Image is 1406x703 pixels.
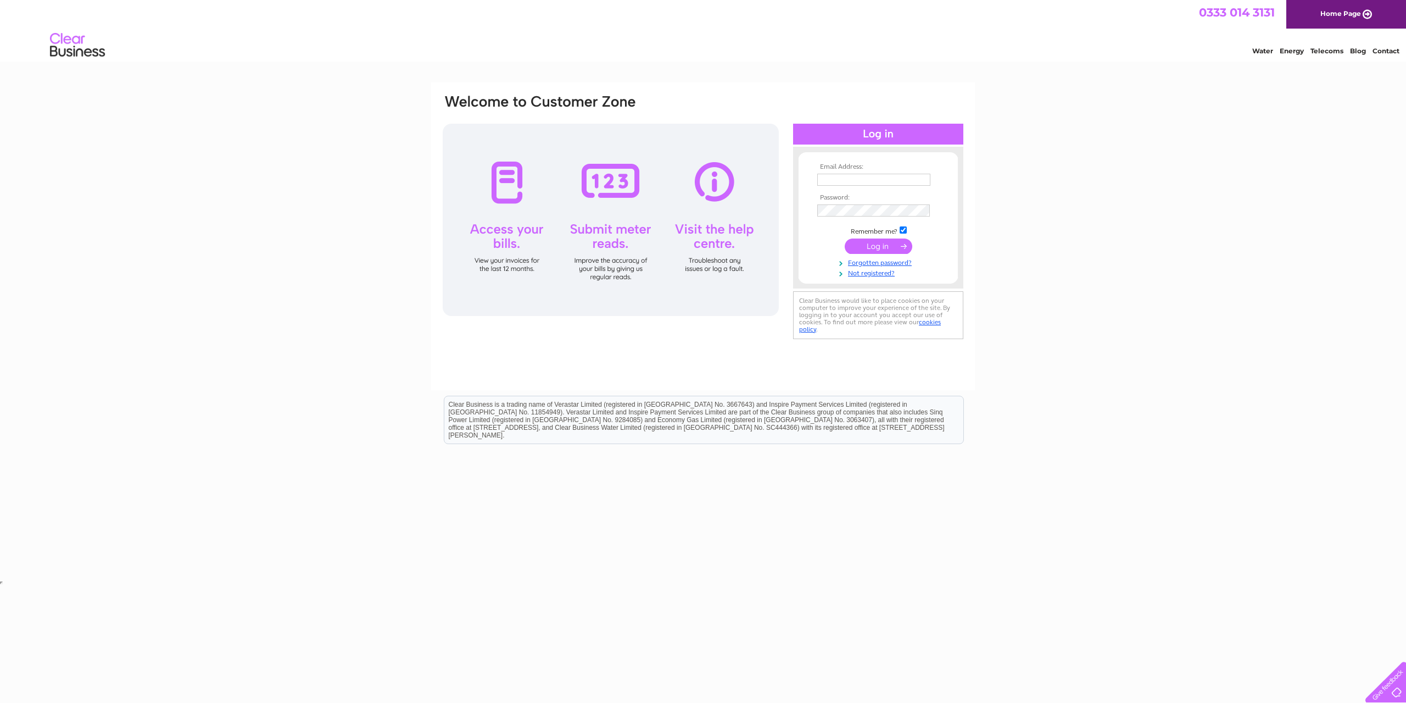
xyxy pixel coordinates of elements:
input: Submit [845,239,912,254]
td: Remember me? [814,225,942,236]
a: Not registered? [817,267,942,278]
div: Clear Business would like to place cookies on your computer to improve your experience of the sit... [793,291,963,339]
a: 0333 014 3131 [1199,5,1275,19]
img: logo.png [49,29,105,62]
a: Forgotten password? [817,257,942,267]
a: Telecoms [1310,47,1343,55]
a: cookies policy [799,318,941,333]
div: Clear Business is a trading name of Verastar Limited (registered in [GEOGRAPHIC_DATA] No. 3667643... [444,6,963,53]
th: Password: [814,194,942,202]
a: Water [1252,47,1273,55]
a: Blog [1350,47,1366,55]
a: Contact [1372,47,1399,55]
th: Email Address: [814,163,942,171]
a: Energy [1280,47,1304,55]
